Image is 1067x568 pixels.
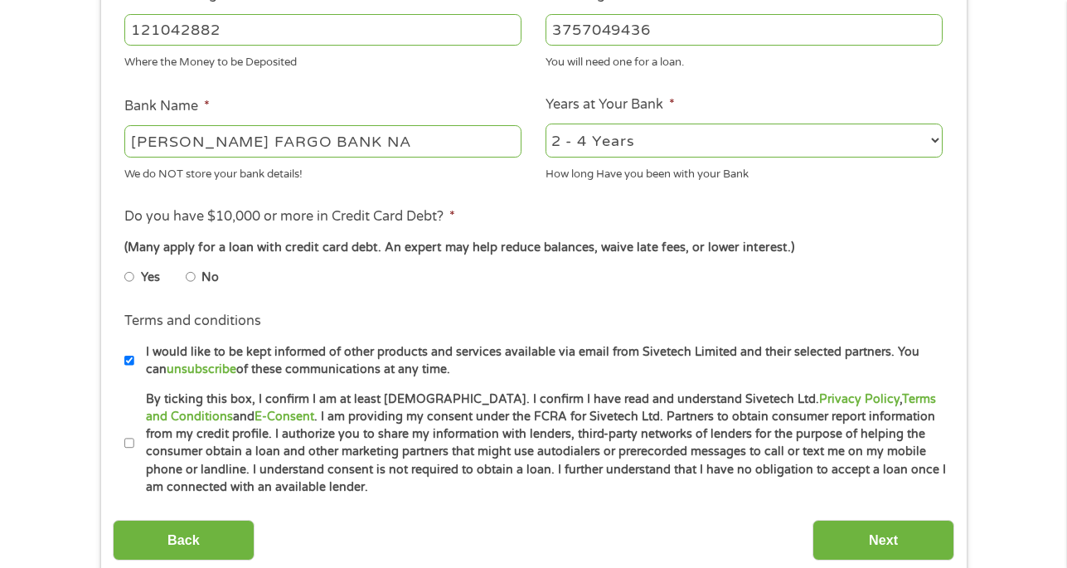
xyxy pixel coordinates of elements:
input: 263177916 [124,14,521,46]
div: We do NOT store your bank details! [124,160,521,182]
label: I would like to be kept informed of other products and services available via email from Sivetech... [134,343,948,379]
label: Yes [141,269,160,287]
a: Terms and Conditions [146,392,936,424]
div: How long Have you been with your Bank [546,160,943,182]
a: E-Consent [255,410,314,424]
label: Bank Name [124,98,210,115]
input: Next [812,520,954,561]
input: Back [113,520,255,561]
a: unsubscribe [167,362,236,376]
label: Years at Your Bank [546,96,675,114]
a: Privacy Policy [819,392,900,406]
label: Do you have $10,000 or more in Credit Card Debt? [124,208,455,226]
label: Terms and conditions [124,313,261,330]
label: No [201,269,219,287]
div: You will need one for a loan. [546,49,943,71]
div: (Many apply for a loan with credit card debt. An expert may help reduce balances, waive late fees... [124,239,942,257]
div: Where the Money to be Deposited [124,49,521,71]
label: By ticking this box, I confirm I am at least [DEMOGRAPHIC_DATA]. I confirm I have read and unders... [134,391,948,497]
input: 345634636 [546,14,943,46]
